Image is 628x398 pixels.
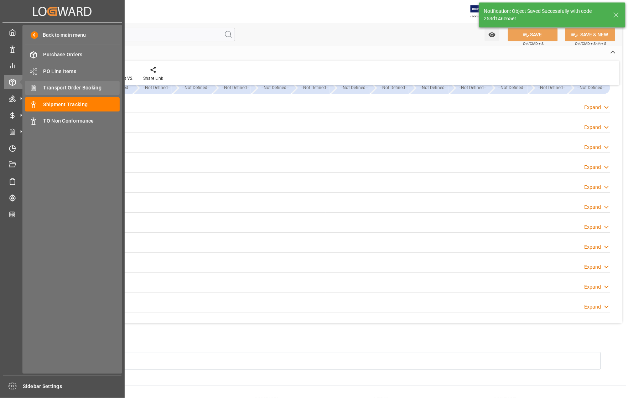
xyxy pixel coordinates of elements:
div: --Not Defined-- [299,81,330,94]
span: Back to main menu [38,31,86,39]
div: --Not Defined-- [457,81,488,94]
a: Timeslot Management V2 [4,141,121,155]
div: --Not Defined-- [141,81,172,94]
div: --Not Defined-- [418,81,448,94]
div: Expand [585,203,601,211]
a: Shipment Tracking [25,97,120,111]
div: --Not Defined-- [536,81,567,94]
div: --Not Defined-- [220,81,251,94]
div: --Not Defined-- [371,81,409,94]
div: --Not Defined-- [292,81,330,94]
div: Expand [585,263,601,271]
span: Sidebar Settings [23,383,122,390]
div: --Not Defined-- [181,81,211,94]
button: SAVE & NEW [565,28,615,41]
div: --Not Defined-- [94,81,132,94]
div: --Not Defined-- [569,81,610,94]
div: Expand [585,124,601,131]
span: Purchase Orders [43,51,120,58]
input: Search Fields [33,28,235,41]
div: Expand [585,144,601,151]
img: Exertis%20JAM%20-%20Email%20Logo.jpg_1722504956.jpg [471,5,495,18]
a: Data Management [4,42,121,56]
div: Share Link [143,75,163,82]
a: Sailing Schedules [4,174,121,188]
div: --Not Defined-- [576,81,607,94]
a: CO2 Calculator [4,207,121,221]
div: --Not Defined-- [213,81,251,94]
a: Purchase Orders [25,48,120,62]
a: Transport Order Booking [25,81,120,95]
div: --Not Defined-- [173,81,211,94]
div: Expand [585,283,601,291]
div: --Not Defined-- [134,81,172,94]
div: Expand [585,303,601,311]
span: PO Line Items [43,68,120,75]
div: --Not Defined-- [253,81,290,94]
div: --Not Defined-- [450,81,488,94]
div: --Not Defined-- [332,81,369,94]
div: Expand [585,243,601,251]
div: Expand [585,223,601,231]
div: Expand [585,104,601,111]
span: Transport Order Booking [43,84,120,92]
div: Expand [585,164,601,171]
button: SAVE [508,28,558,41]
span: Ctrl/CMD + Shift + S [575,41,607,46]
div: --Not Defined-- [529,81,567,94]
a: My Cockpit [4,25,121,39]
a: My Reports [4,58,121,72]
div: --Not Defined-- [260,81,290,94]
a: Tracking Shipment [4,191,121,205]
a: TO Non Conformance [25,114,120,128]
a: PO Line Items [25,64,120,78]
div: --Not Defined-- [411,81,448,94]
div: --Not Defined-- [339,81,369,94]
span: Shipment Tracking [43,101,120,108]
div: --Not Defined-- [497,81,528,94]
div: --Not Defined-- [490,81,528,94]
button: open menu [485,28,499,41]
div: Expand [585,184,601,191]
span: Ctrl/CMD + S [523,41,544,46]
span: TO Non Conformance [43,117,120,125]
div: Notification: Object Saved Successfully with code 253d146c65e1 [484,7,607,22]
div: --Not Defined-- [378,81,409,94]
a: Document Management [4,158,121,172]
